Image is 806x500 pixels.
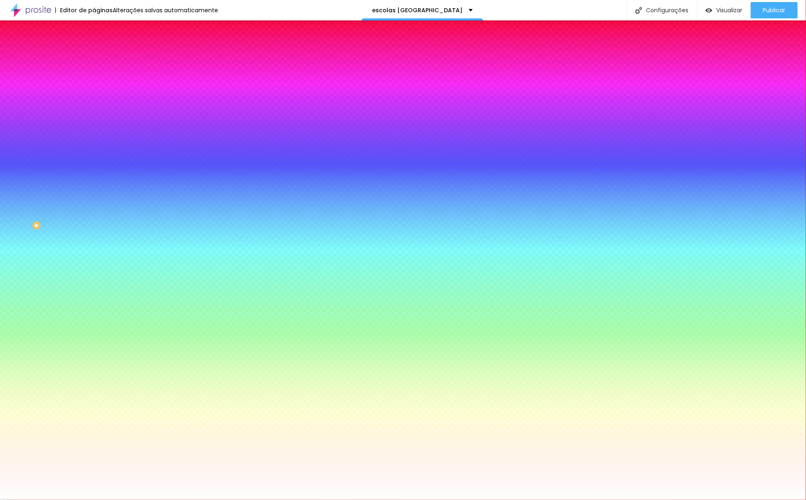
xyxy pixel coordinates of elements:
font: Editor de páginas [60,6,113,14]
img: view-1.svg [706,7,712,14]
img: Ícone [635,7,642,14]
font: Alterações salvas automaticamente [113,6,218,14]
button: Publicar [751,2,798,18]
font: Configurações [646,6,689,14]
button: Visualizar [697,2,751,18]
font: Publicar [763,6,786,14]
font: Visualizar [717,6,743,14]
font: escolas [GEOGRAPHIC_DATA] [372,6,463,14]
